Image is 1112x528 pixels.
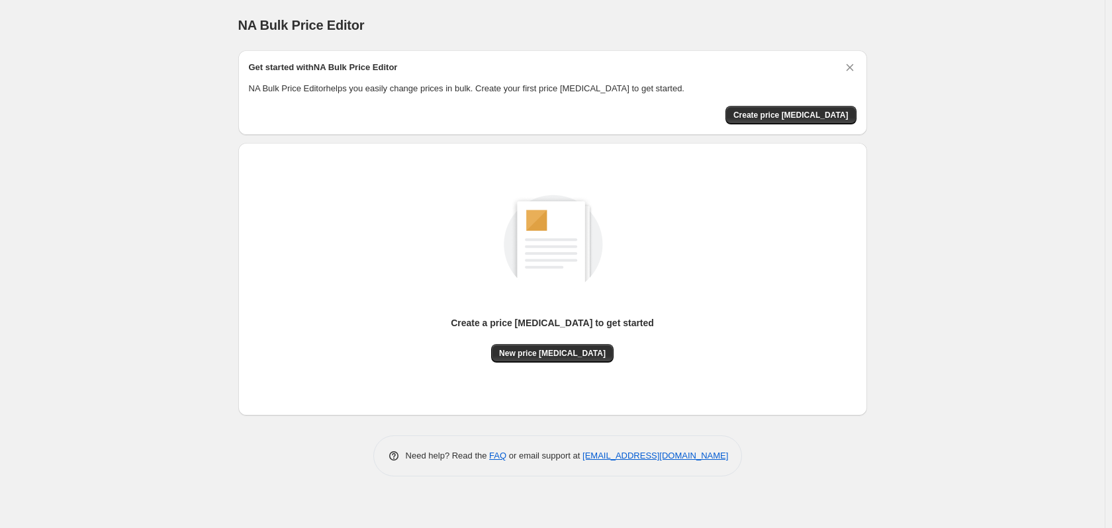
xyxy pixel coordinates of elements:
p: Create a price [MEDICAL_DATA] to get started [451,316,654,330]
button: New price [MEDICAL_DATA] [491,344,614,363]
span: NA Bulk Price Editor [238,18,365,32]
span: Need help? Read the [406,451,490,461]
a: FAQ [489,451,506,461]
span: or email support at [506,451,582,461]
button: Dismiss card [843,61,857,74]
h2: Get started with NA Bulk Price Editor [249,61,398,74]
a: [EMAIL_ADDRESS][DOMAIN_NAME] [582,451,728,461]
span: New price [MEDICAL_DATA] [499,348,606,359]
p: NA Bulk Price Editor helps you easily change prices in bulk. Create your first price [MEDICAL_DAT... [249,82,857,95]
button: Create price change job [725,106,857,124]
span: Create price [MEDICAL_DATA] [733,110,849,120]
